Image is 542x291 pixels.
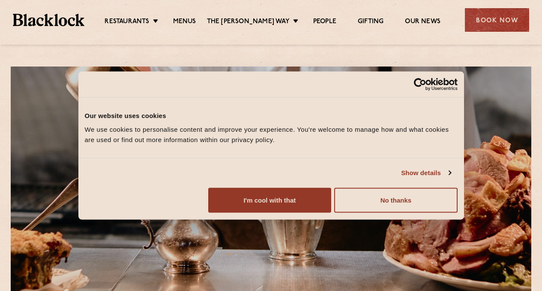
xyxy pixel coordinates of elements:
[85,124,458,145] div: We use cookies to personalise content and improve your experience. You're welcome to manage how a...
[313,18,336,27] a: People
[383,78,458,91] a: Usercentrics Cookiebot - opens in a new window
[334,188,457,212] button: No thanks
[207,18,290,27] a: The [PERSON_NAME] Way
[85,111,458,121] div: Our website uses cookies
[465,8,529,32] div: Book Now
[401,168,451,178] a: Show details
[358,18,383,27] a: Gifting
[173,18,196,27] a: Menus
[405,18,440,27] a: Our News
[13,14,84,26] img: BL_Textured_Logo-footer-cropped.svg
[105,18,149,27] a: Restaurants
[208,188,331,212] button: I'm cool with that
